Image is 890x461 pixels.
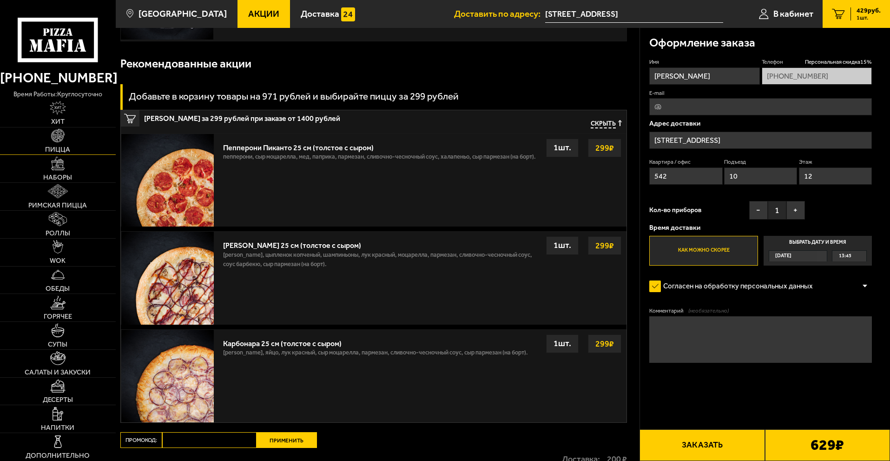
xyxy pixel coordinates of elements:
span: Салаты и закуски [25,369,91,376]
span: Десерты [43,396,73,403]
span: 13:45 [839,251,851,261]
span: Горячее [44,313,72,320]
strong: 299 ₽ [593,335,616,353]
span: 1 шт. [857,15,881,20]
span: Кол-во приборов [649,207,701,214]
button: Применить [257,432,317,448]
span: 429 руб. [857,7,881,14]
button: − [749,201,768,220]
img: 15daf4d41897b9f0e9f617042186c801.svg [341,7,355,21]
b: 629 ₽ [811,438,844,453]
span: Акции [248,9,279,18]
label: Квартира / офис [649,158,722,166]
span: (необязательно) [688,307,729,315]
label: Телефон [762,58,872,66]
span: [GEOGRAPHIC_DATA] [138,9,227,18]
p: пепперони, сыр Моцарелла, мед, паприка, пармезан, сливочно-чесночный соус, халапеньо, сыр пармеза... [223,152,536,166]
span: Обеды [46,285,70,292]
span: WOK [50,257,66,264]
label: Комментарий [649,307,872,315]
label: Промокод: [120,432,162,448]
div: Пепперони Пиканто 25 см (толстое с сыром) [223,139,536,152]
button: Заказать [639,429,765,461]
label: Имя [649,58,759,66]
span: Наборы [43,174,72,181]
h3: Оформление заказа [649,37,755,49]
p: Время доставки [649,224,872,231]
span: [DATE] [775,251,791,261]
span: Доставить по адресу: [454,9,545,18]
span: Скрыть [591,120,616,129]
input: +7 ( [762,67,872,85]
label: Как можно скорее [649,236,758,266]
span: Римская пицца [28,202,87,209]
a: Пепперони Пиканто 25 см (толстое с сыром)пепперони, сыр Моцарелла, мед, паприка, пармезан, сливоч... [121,134,626,227]
label: Выбрать дату и время [764,236,872,266]
div: Карбонара 25 см (толстое с сыром) [223,334,528,348]
span: Персональная скидка 15 % [805,58,872,66]
div: 1 шт. [546,139,579,157]
input: Ваш адрес доставки [545,6,723,23]
p: Адрес доставки [649,120,872,127]
span: В кабинет [773,9,813,18]
a: [PERSON_NAME] 25 см (толстое с сыром)[PERSON_NAME], цыпленок копченый, шампиньоны, лук красный, м... [121,231,626,324]
strong: 299 ₽ [593,139,616,157]
span: Дополнительно [26,452,90,459]
span: 1 [768,201,786,220]
label: Этаж [799,158,872,166]
div: [PERSON_NAME] 25 см (толстое с сыром) [223,236,537,250]
label: Подъезд [724,158,797,166]
span: Доставка [301,9,339,18]
h3: Добавьте в корзину товары на 971 рублей и выбирайте пиццу за 299 рублей [129,92,459,101]
div: 1 шт. [546,334,579,353]
span: Роллы [46,230,70,237]
label: Согласен на обработку персональных данных [649,277,822,296]
strong: 299 ₽ [593,237,616,254]
div: 1 шт. [546,236,579,255]
p: [PERSON_NAME], цыпленок копченый, шампиньоны, лук красный, моцарелла, пармезан, сливочно-чесночны... [223,250,537,274]
span: Супы [48,341,67,348]
h3: Рекомендованные акции [120,58,251,70]
button: Скрыть [591,120,622,129]
span: [PERSON_NAME] за 299 рублей при заказе от 1400 рублей [144,110,448,122]
button: + [786,201,805,220]
span: Хит [51,118,65,125]
a: Карбонара 25 см (толстое с сыром)[PERSON_NAME], яйцо, лук красный, сыр Моцарелла, пармезан, сливо... [121,329,626,422]
p: [PERSON_NAME], яйцо, лук красный, сыр Моцарелла, пармезан, сливочно-чесночный соус, сыр пармезан ... [223,348,528,362]
span: Напитки [41,424,74,431]
span: Пицца [45,146,70,153]
input: Имя [649,67,759,85]
input: @ [649,98,872,115]
label: E-mail [649,89,872,97]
